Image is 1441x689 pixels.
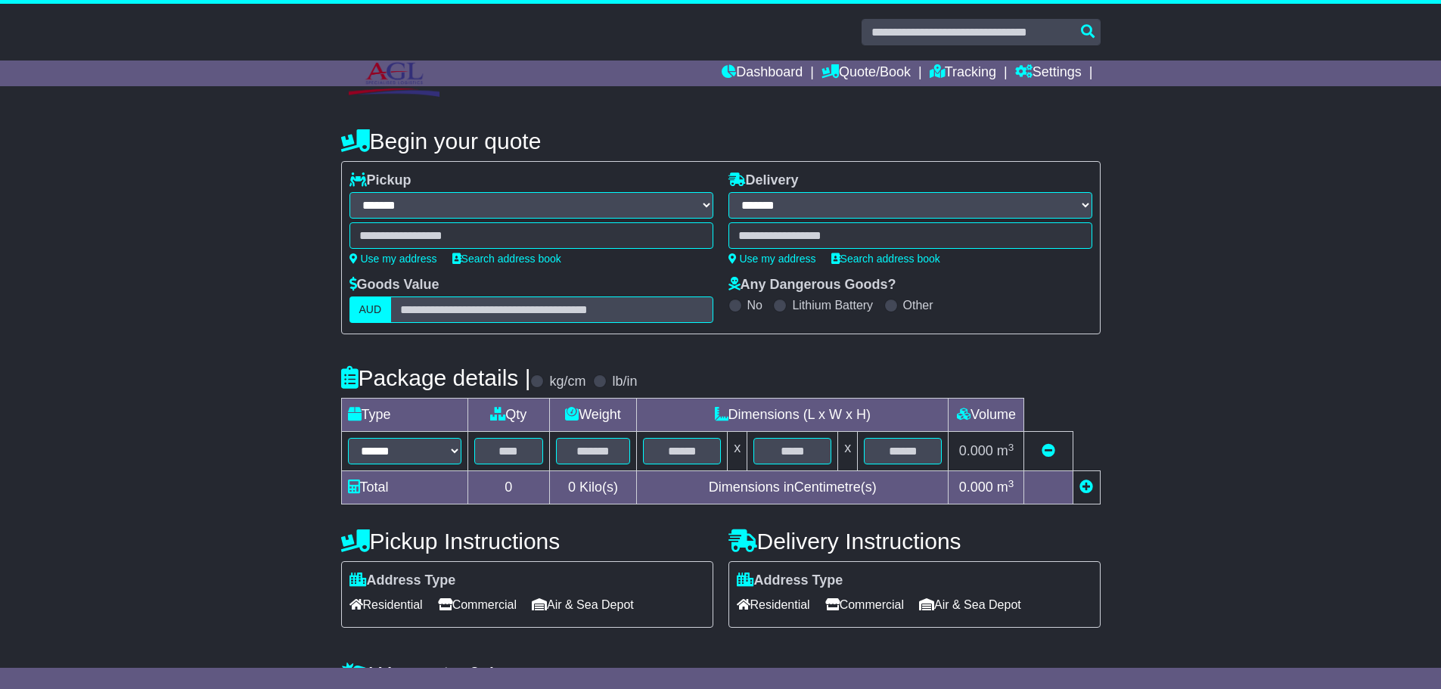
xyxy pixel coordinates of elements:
[949,399,1024,432] td: Volume
[612,374,637,390] label: lb/in
[349,253,437,265] a: Use my address
[637,399,949,432] td: Dimensions (L x W x H)
[930,61,996,86] a: Tracking
[341,399,467,432] td: Type
[997,480,1014,495] span: m
[821,61,911,86] a: Quote/Book
[1015,61,1082,86] a: Settings
[349,172,411,189] label: Pickup
[919,593,1021,616] span: Air & Sea Depot
[341,471,467,504] td: Total
[903,298,933,312] label: Other
[959,443,993,458] span: 0.000
[825,593,904,616] span: Commercial
[549,471,636,504] td: Kilo(s)
[467,471,549,504] td: 0
[349,573,456,589] label: Address Type
[728,172,799,189] label: Delivery
[792,298,873,312] label: Lithium Battery
[1079,480,1093,495] a: Add new item
[452,253,561,265] a: Search address book
[728,432,747,471] td: x
[341,365,531,390] h4: Package details |
[722,61,803,86] a: Dashboard
[959,480,993,495] span: 0.000
[467,399,549,432] td: Qty
[438,593,517,616] span: Commercial
[1042,443,1055,458] a: Remove this item
[737,593,810,616] span: Residential
[1008,442,1014,453] sup: 3
[728,253,816,265] a: Use my address
[747,298,762,312] label: No
[341,662,1101,687] h4: Warranty & Insurance
[349,296,392,323] label: AUD
[997,443,1014,458] span: m
[728,277,896,293] label: Any Dangerous Goods?
[341,129,1101,154] h4: Begin your quote
[737,573,843,589] label: Address Type
[838,432,858,471] td: x
[349,593,423,616] span: Residential
[532,593,634,616] span: Air & Sea Depot
[637,471,949,504] td: Dimensions in Centimetre(s)
[549,399,636,432] td: Weight
[831,253,940,265] a: Search address book
[341,529,713,554] h4: Pickup Instructions
[568,480,576,495] span: 0
[549,374,585,390] label: kg/cm
[728,529,1101,554] h4: Delivery Instructions
[349,277,439,293] label: Goods Value
[1008,478,1014,489] sup: 3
